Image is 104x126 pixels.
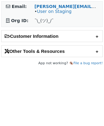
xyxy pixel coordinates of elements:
[34,18,54,23] span: ¯\_(ツ)_/¯
[73,61,103,65] a: File a bug report!
[1,60,103,66] footer: App not working? 🪳
[37,9,71,14] a: User on Staging
[2,45,102,57] h2: Other Tools & Resources
[2,30,102,42] h2: Customer Information
[34,9,71,14] span: •
[12,4,27,9] strong: Email:
[11,18,28,23] strong: Org ID:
